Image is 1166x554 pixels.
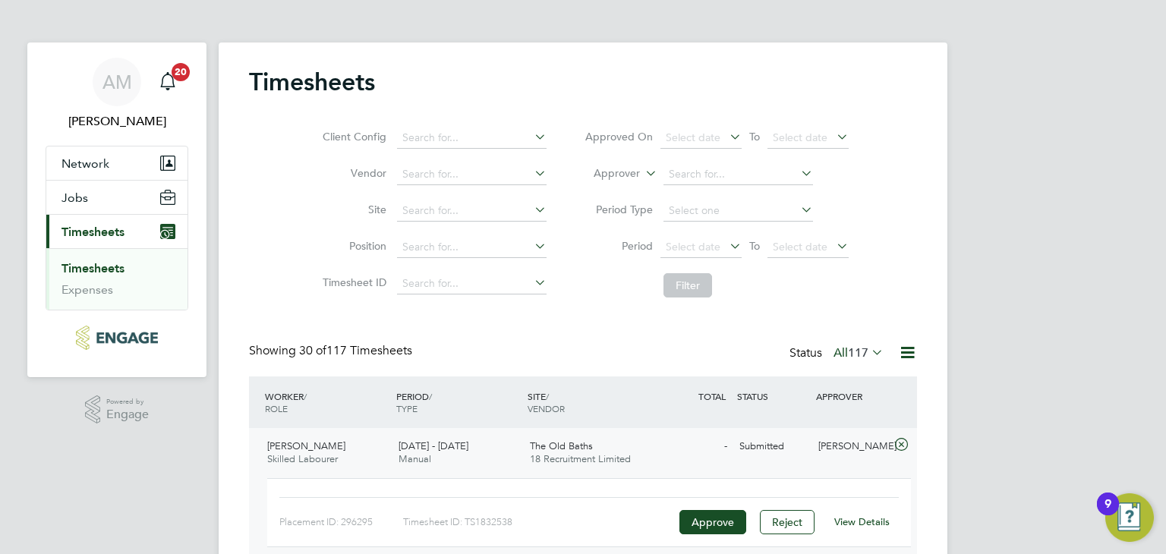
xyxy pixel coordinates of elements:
[585,130,653,143] label: Approved On
[76,326,157,350] img: legacie-logo-retina.png
[279,510,403,534] div: Placement ID: 296295
[249,67,375,97] h2: Timesheets
[773,131,827,144] span: Select date
[1105,493,1154,542] button: Open Resource Center, 9 new notifications
[1105,504,1111,524] div: 9
[249,343,415,359] div: Showing
[399,439,468,452] span: [DATE] - [DATE]
[85,395,150,424] a: Powered byEngage
[834,515,890,528] a: View Details
[663,273,712,297] button: Filter
[397,273,547,294] input: Search for...
[46,112,188,131] span: Anthony McNicholas
[666,240,720,253] span: Select date
[46,181,188,214] button: Jobs
[267,439,345,452] span: [PERSON_NAME]
[397,237,547,258] input: Search for...
[299,343,412,358] span: 117 Timesheets
[812,434,891,459] div: [PERSON_NAME]
[585,239,653,253] label: Period
[46,215,188,248] button: Timesheets
[663,164,813,185] input: Search for...
[267,452,338,465] span: Skilled Labourer
[396,402,418,414] span: TYPE
[172,63,190,81] span: 20
[773,240,827,253] span: Select date
[299,343,326,358] span: 30 of
[61,156,109,171] span: Network
[745,236,764,256] span: To
[46,326,188,350] a: Go to home page
[403,510,676,534] div: Timesheet ID: TS1832538
[397,164,547,185] input: Search for...
[318,239,386,253] label: Position
[304,390,307,402] span: /
[106,395,149,408] span: Powered by
[265,402,288,414] span: ROLE
[61,225,124,239] span: Timesheets
[153,58,183,106] a: 20
[102,72,132,92] span: AM
[528,402,565,414] span: VENDOR
[61,190,88,205] span: Jobs
[261,382,392,422] div: WORKER
[46,58,188,131] a: AM[PERSON_NAME]
[397,200,547,222] input: Search for...
[666,131,720,144] span: Select date
[392,382,524,422] div: PERIOD
[397,127,547,149] input: Search for...
[745,127,764,146] span: To
[733,434,812,459] div: Submitted
[585,203,653,216] label: Period Type
[654,434,733,459] div: -
[429,390,432,402] span: /
[61,282,113,297] a: Expenses
[572,166,640,181] label: Approver
[663,200,813,222] input: Select one
[789,343,887,364] div: Status
[106,408,149,421] span: Engage
[524,382,655,422] div: SITE
[61,261,124,275] a: Timesheets
[399,452,431,465] span: Manual
[46,146,188,180] button: Network
[530,452,631,465] span: 18 Recruitment Limited
[546,390,549,402] span: /
[46,248,188,310] div: Timesheets
[27,42,206,377] nav: Main navigation
[698,390,726,402] span: TOTAL
[530,439,593,452] span: The Old Baths
[318,166,386,180] label: Vendor
[318,203,386,216] label: Site
[318,130,386,143] label: Client Config
[848,345,868,360] span: 117
[760,510,815,534] button: Reject
[812,382,891,410] div: APPROVER
[834,345,884,360] label: All
[733,382,812,410] div: STATUS
[679,510,746,534] button: Approve
[318,275,386,289] label: Timesheet ID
